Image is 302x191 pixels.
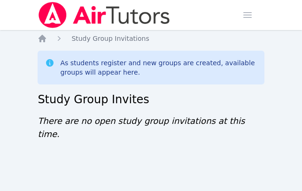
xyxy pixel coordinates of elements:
[38,2,170,28] img: Air Tutors
[71,35,149,42] span: Study Group Invitations
[38,92,264,107] h2: Study Group Invites
[71,34,149,43] a: Study Group Invitations
[60,58,256,77] div: As students register and new groups are created, available groups will appear here.
[38,116,245,139] span: There are no open study group invitations at this time.
[38,34,264,43] nav: Breadcrumb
